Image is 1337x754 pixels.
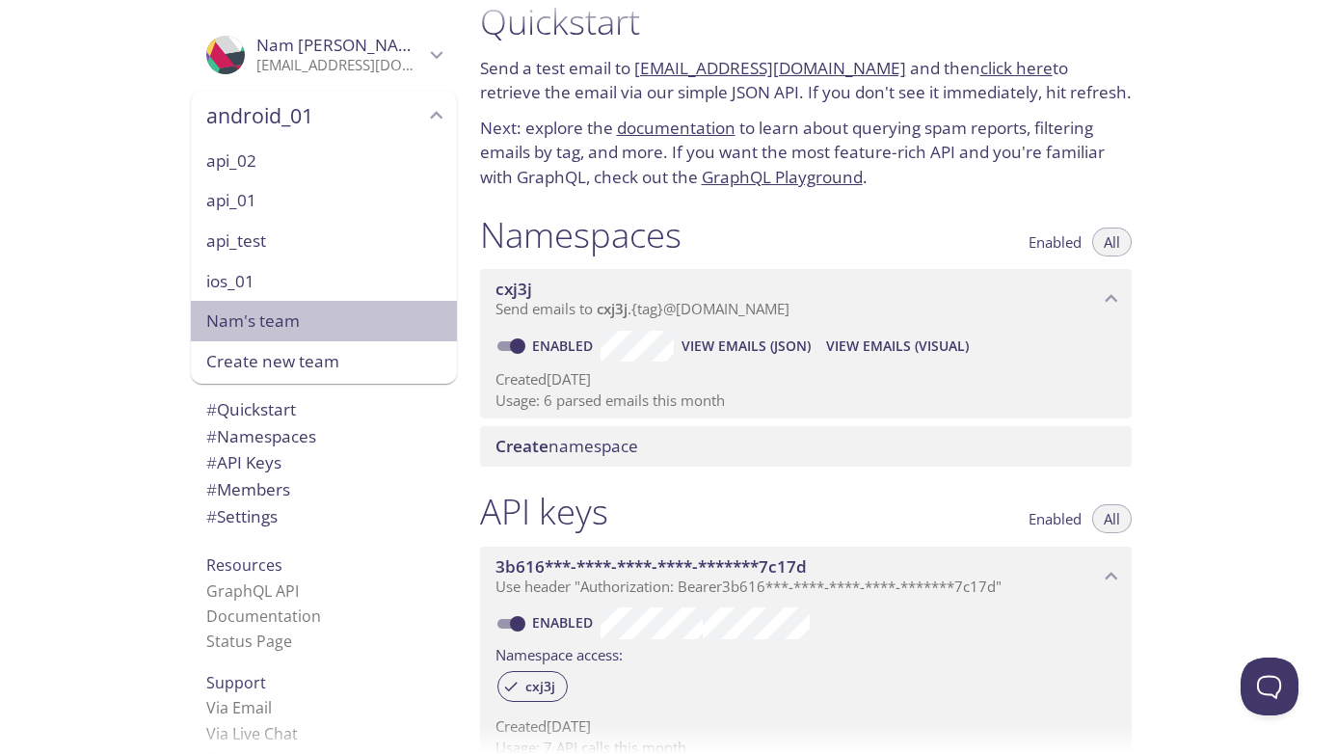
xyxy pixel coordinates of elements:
div: cxj3j [497,671,568,702]
label: Namespace access: [495,639,623,667]
p: [EMAIL_ADDRESS][DOMAIN_NAME] [256,56,424,75]
p: Usage: 6 parsed emails this month [495,390,1116,411]
div: Members [191,476,457,503]
span: Support [206,672,266,693]
a: click here [980,57,1053,79]
span: API Keys [206,451,281,473]
span: # [206,478,217,500]
button: View Emails (Visual) [818,331,976,362]
p: Send a test email to and then to retrieve the email via our simple JSON API. If you don't see it ... [480,56,1132,105]
h1: API keys [480,490,608,533]
span: # [206,505,217,527]
span: View Emails (Visual) [826,335,969,358]
div: Nam's team [191,301,457,341]
a: Status Page [206,631,292,652]
div: Nam Kevin [191,23,457,87]
div: api_01 [191,180,457,221]
span: Quickstart [206,398,296,420]
button: Enabled [1017,228,1093,256]
span: Create new team [206,349,441,374]
span: api_test [206,229,441,254]
span: cxj3j [514,678,567,695]
a: GraphQL Playground [702,166,863,188]
div: cxj3j namespace [480,269,1132,329]
span: android_01 [206,102,424,129]
iframe: Help Scout Beacon - Open [1241,658,1298,715]
div: API Keys [191,449,457,476]
span: namespace [495,435,638,457]
div: android_01 [191,91,457,141]
div: Team Settings [191,503,457,530]
div: api_02 [191,141,457,181]
span: Settings [206,505,278,527]
p: Next: explore the to learn about querying spam reports, filtering emails by tag, and more. If you... [480,116,1132,190]
a: [EMAIL_ADDRESS][DOMAIN_NAME] [634,57,906,79]
span: ios_01 [206,269,441,294]
div: Quickstart [191,396,457,423]
button: All [1092,504,1132,533]
p: Created [DATE] [495,716,1116,737]
a: Documentation [206,606,321,627]
span: cxj3j [597,299,628,318]
span: cxj3j [495,278,532,300]
div: Create namespace [480,426,1132,467]
span: Send emails to . {tag} @[DOMAIN_NAME] [495,299,789,318]
a: Enabled [529,613,601,632]
span: # [206,398,217,420]
span: api_02 [206,148,441,174]
button: All [1092,228,1132,256]
span: Members [206,478,290,500]
span: # [206,425,217,447]
button: View Emails (JSON) [674,331,818,362]
button: Enabled [1017,504,1093,533]
span: Nam's team [206,309,441,334]
span: Namespaces [206,425,316,447]
a: GraphQL API [206,580,299,602]
a: Via Email [206,697,272,718]
div: api_test [191,221,457,261]
a: Enabled [529,337,601,355]
a: documentation [617,117,735,139]
p: Created [DATE] [495,369,1116,390]
div: Namespaces [191,423,457,450]
div: ios_01 [191,261,457,302]
span: Create [495,435,548,457]
div: Create new team [191,341,457,384]
span: # [206,451,217,473]
span: Nam [PERSON_NAME] [256,34,428,56]
span: api_01 [206,188,441,213]
span: View Emails (JSON) [682,335,811,358]
span: Resources [206,554,282,576]
h1: Namespaces [480,213,682,256]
